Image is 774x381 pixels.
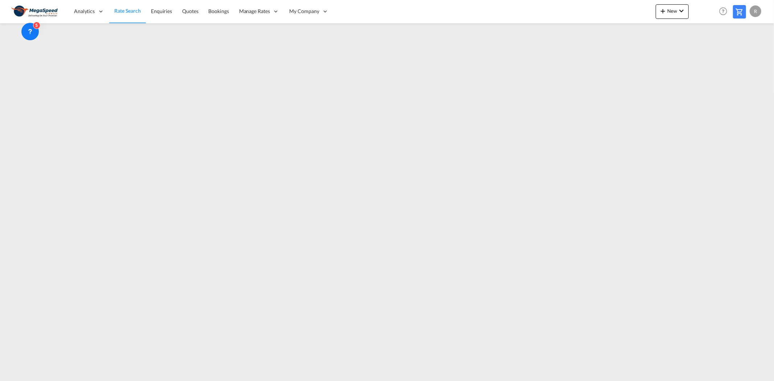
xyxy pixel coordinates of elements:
[239,8,270,15] span: Manage Rates
[677,7,686,15] md-icon: icon-chevron-down
[151,8,172,14] span: Enquiries
[659,8,686,14] span: New
[717,5,733,18] div: Help
[656,4,689,19] button: icon-plus 400-fgNewicon-chevron-down
[750,5,761,17] div: R
[659,7,667,15] md-icon: icon-plus 400-fg
[209,8,229,14] span: Bookings
[290,8,319,15] span: My Company
[717,5,729,17] span: Help
[11,3,60,20] img: ad002ba0aea611eda5429768204679d3.JPG
[182,8,198,14] span: Quotes
[114,8,141,14] span: Rate Search
[74,8,95,15] span: Analytics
